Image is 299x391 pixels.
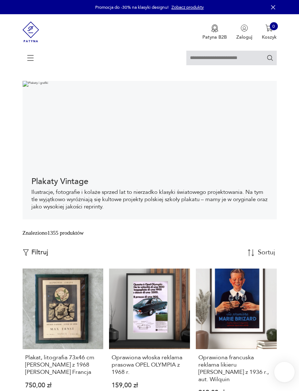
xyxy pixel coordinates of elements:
div: Sortuj według daty dodania [258,249,276,256]
a: Zobacz produkty [171,4,204,10]
img: Patyna - sklep z meblami i dekoracjami vintage [23,14,39,50]
p: Filtruj [31,249,48,257]
button: 0Koszyk [262,24,277,40]
a: Ikona medaluPatyna B2B [202,24,227,40]
p: Koszyk [262,34,277,40]
img: Sort Icon [248,249,255,256]
img: Plakaty i grafiki [23,81,277,168]
h3: Plakat, litografia 73x46 cm [PERSON_NAME] z 1968 [PERSON_NAME] Francja [25,354,101,376]
p: Promocja do -30% na klasyki designu! [95,4,168,10]
h3: Oprawiona włoska reklama prasowa OPEL OLYMPIA z 1968 r. [112,354,187,376]
button: Zaloguj [236,24,252,40]
button: Patyna B2B [202,24,227,40]
p: 750,00 zł [25,383,101,388]
img: Ikonka użytkownika [241,24,248,32]
button: Szukaj [267,54,273,61]
iframe: Smartsupp widget button [274,362,295,382]
p: Ilustracje, fotografie i kolaże sprzed lat to nierzadko klasyki światowego projektowania. Na tym ... [31,189,268,211]
h1: Plakaty Vintage [31,177,268,186]
img: Ikonka filtrowania [23,249,29,256]
p: Zaloguj [236,34,252,40]
img: Ikona koszyka [265,24,273,32]
img: Ikona medalu [211,24,218,32]
button: Filtruj [23,249,48,257]
p: 159,00 zł [112,383,187,388]
h3: Oprawiona francuska reklama likieru [PERSON_NAME] z 1936 r., aut. Wilquin [198,354,274,383]
p: Patyna B2B [202,34,227,40]
div: 0 [270,22,278,30]
div: Znaleziono 1355 produktów [23,229,84,237]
